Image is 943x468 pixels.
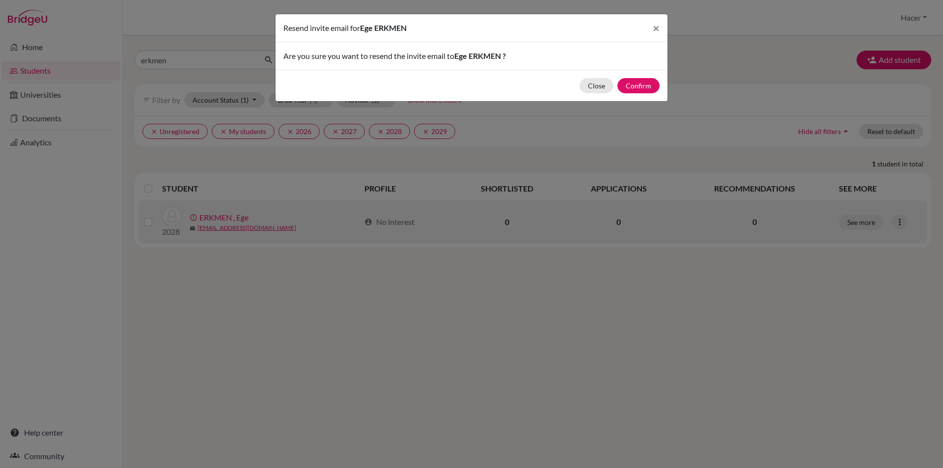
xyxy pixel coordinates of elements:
[617,78,660,93] button: Confirm
[283,23,360,32] span: Resend invite email for
[580,78,613,93] button: Close
[653,21,660,35] span: ×
[645,14,667,42] button: Close
[360,23,407,32] span: Ege ERKMEN
[454,51,506,60] span: Ege ERKMEN ?
[283,50,660,62] p: Are you sure you want to resend the invite email to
